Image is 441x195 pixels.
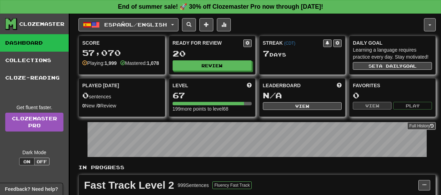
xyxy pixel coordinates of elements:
[82,60,117,67] div: Playing:
[284,41,295,46] a: (CDT)
[353,82,432,89] div: Favorites
[263,39,324,46] div: Streak
[407,122,436,130] button: Full History
[263,48,269,58] span: 7
[263,102,342,110] button: View
[353,91,432,100] div: 0
[104,22,167,28] span: Español / English
[353,39,432,46] div: Daily Goal
[98,103,100,108] strong: 0
[82,48,161,57] div: 57,070
[84,180,174,190] div: Fast Track Level 2
[78,164,436,171] p: In Progress
[337,82,342,89] span: This week in points, UTC
[78,18,178,31] button: Español/English
[263,90,282,100] span: N/A
[5,104,63,111] div: Get fluent faster.
[82,91,161,100] div: sentences
[19,21,64,28] div: Clozemaster
[5,149,63,156] div: Dark Mode
[105,60,117,66] strong: 1,999
[263,82,301,89] span: Leaderboard
[120,60,159,67] div: Mastered:
[173,105,252,112] div: 199 more points to level 68
[379,63,403,68] span: a daily
[178,182,209,189] div: 999 Sentences
[173,82,188,89] span: Level
[173,39,243,46] div: Ready for Review
[217,18,231,31] button: More stats
[182,18,196,31] button: Search sentences
[173,49,252,58] div: 20
[199,18,213,31] button: Add sentence to collection
[173,60,252,71] button: Review
[353,46,432,60] div: Learning a language requires practice every day. Stay motivated!
[247,82,252,89] span: Score more points to level up
[5,186,58,193] span: Open feedback widget
[353,102,391,110] button: View
[118,3,323,10] strong: End of summer sale! 🚀 30% off Clozemaster Pro now through [DATE]!
[147,60,159,66] strong: 1,078
[263,49,342,58] div: Day s
[212,181,252,189] button: Fluency Fast Track
[82,82,119,89] span: Played [DATE]
[82,90,89,100] span: 0
[5,113,63,132] a: ClozemasterPro
[34,158,50,165] button: Off
[19,158,35,165] button: On
[393,102,432,110] button: Play
[82,39,161,46] div: Score
[173,91,252,100] div: 67
[353,62,432,70] button: Seta dailygoal
[82,102,161,109] div: New / Review
[82,103,85,108] strong: 0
